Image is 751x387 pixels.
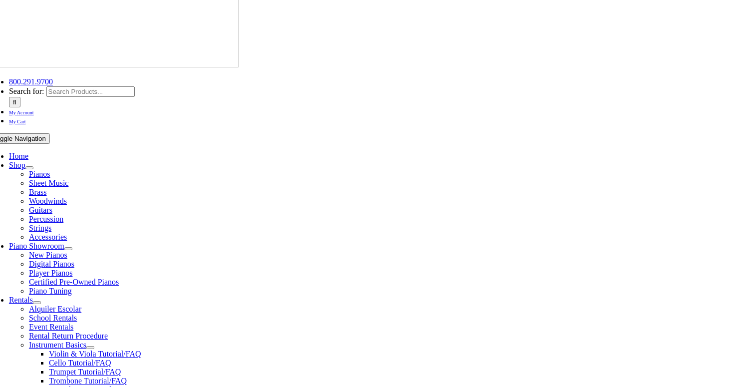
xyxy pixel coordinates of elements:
[29,224,51,232] a: Strings
[29,215,63,223] a: Percussion
[9,161,25,169] a: Shop
[86,346,94,349] button: Open submenu of Instrument Basics
[29,278,119,286] a: Certified Pre-Owned Pianos
[9,116,26,125] a: My Cart
[9,77,53,86] a: 800.291.9700
[29,341,86,349] a: Instrument Basics
[29,233,67,241] a: Accessories
[29,269,73,277] a: Player Pianos
[284,2,355,13] select: Zoom
[29,251,67,259] a: New Pianos
[29,197,67,205] a: Woodwinds
[29,323,73,331] a: Event Rentals
[49,368,121,376] a: Trumpet Tutorial/FAQ
[83,2,110,13] input: Page
[25,166,33,169] button: Open submenu of Shop
[9,110,34,115] span: My Account
[46,86,135,97] input: Search Products...
[9,107,34,116] a: My Account
[29,314,77,322] a: School Rentals
[9,97,20,107] input: Search
[64,247,72,250] button: Open submenu of Piano Showroom
[29,206,52,214] a: Guitars
[29,188,47,196] a: Brass
[49,350,141,358] a: Violin & Viola Tutorial/FAQ
[9,296,33,304] a: Rentals
[110,2,125,13] span: of 2
[29,260,74,268] a: Digital Pianos
[29,179,69,187] a: Sheet Music
[29,332,108,340] a: Rental Return Procedure
[9,152,28,160] a: Home
[9,87,44,95] span: Search for:
[49,377,127,385] a: Trombone Tutorial/FAQ
[49,359,111,367] a: Cello Tutorial/FAQ
[29,170,50,178] a: Pianos
[29,305,81,313] a: Alquiler Escolar
[9,242,64,250] a: Piano Showroom
[29,287,72,295] a: Piano Tuning
[9,119,26,124] span: My Cart
[33,301,41,304] button: Open submenu of Rentals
